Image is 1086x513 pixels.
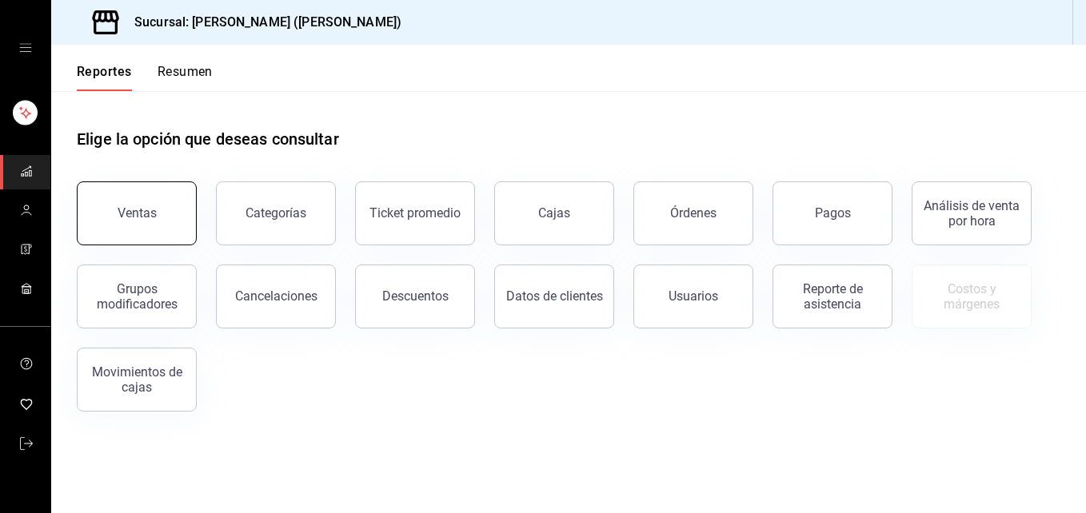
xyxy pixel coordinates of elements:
button: Cajas [494,181,614,245]
button: Ventas [77,181,197,245]
div: Movimientos de cajas [87,364,186,395]
button: Órdenes [633,181,753,245]
button: Reporte de asistencia [773,264,892,328]
div: Datos de clientes [506,288,603,304]
button: Datos de clientes [494,264,614,328]
div: Órdenes [670,205,717,221]
h3: Sucursal: [PERSON_NAME] ([PERSON_NAME]) [122,13,401,32]
div: Reporte de asistencia [783,281,882,312]
button: Grupos modificadores [77,264,197,328]
div: Ticket promedio [369,205,461,221]
button: Movimientos de cajas [77,348,197,412]
button: Reportes [77,64,132,91]
div: Pagos [815,205,851,221]
h1: Elige la opción que deseas consultar [77,127,339,151]
button: Categorías [216,181,336,245]
div: Usuarios [669,288,718,304]
div: Cajas [538,205,570,221]
button: open drawer [19,42,32,54]
button: Análisis de venta por hora [912,181,1032,245]
button: Pagos [773,181,892,245]
div: Análisis de venta por hora [922,198,1021,229]
button: Usuarios [633,264,753,328]
div: Descuentos [382,288,449,304]
div: Cancelaciones [235,288,317,304]
div: navigation tabs [77,64,213,91]
div: Categorías [246,205,306,221]
button: Contrata inventarios para ver este reporte [912,264,1032,328]
button: Cancelaciones [216,264,336,328]
div: Ventas [118,205,157,221]
button: Descuentos [355,264,475,328]
button: Ticket promedio [355,181,475,245]
button: Resumen [158,64,213,91]
div: Grupos modificadores [87,281,186,312]
div: Costos y márgenes [922,281,1021,312]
